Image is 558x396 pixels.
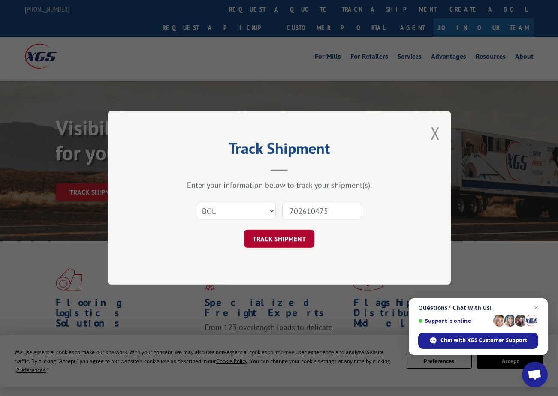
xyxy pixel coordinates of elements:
button: TRACK SHIPMENT [244,230,314,248]
span: Chat with XGS Customer Support [440,336,527,344]
input: Number(s) [282,202,361,220]
button: Close modal [431,122,440,144]
div: Enter your information below to track your shipment(s). [151,180,408,190]
span: Chat with XGS Customer Support [418,333,538,349]
span: Questions? Chat with us! [418,304,538,311]
h2: Track Shipment [151,142,408,159]
a: Open chat [522,362,548,387]
span: Support is online [418,318,490,324]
